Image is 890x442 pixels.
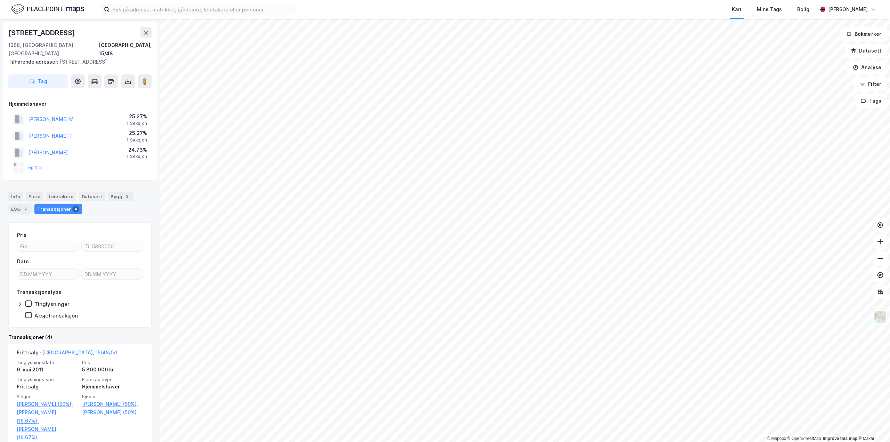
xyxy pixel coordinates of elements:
input: Fra [17,241,78,251]
div: Aksjetransaksjon [34,312,78,319]
div: Dato [17,257,29,266]
a: Mapbox [767,436,786,441]
span: Tinglysningstype [17,377,78,383]
div: Hjemmelshaver [9,100,151,108]
div: Datasett [79,192,105,201]
div: 25.27% [127,129,147,137]
a: OpenStreetMap [787,436,821,441]
div: 1 Seksjon [127,154,147,159]
span: Eierskapstype [82,377,143,383]
div: 1 Seksjon [127,137,147,143]
div: [STREET_ADDRESS] [8,27,76,38]
div: Fritt salg - [17,348,118,360]
input: Til 5800000 [82,241,143,251]
div: 24.73% [127,146,147,154]
input: DD.MM.YYYY [82,269,143,279]
img: logo.f888ab2527a4732fd821a326f86c7f29.svg [11,3,84,15]
div: Kart [732,5,742,14]
div: Mine Tags [757,5,782,14]
button: Filter [854,77,887,91]
div: Pris [17,231,26,239]
span: Selger [17,394,78,400]
div: 4 [72,206,79,212]
div: Transaksjoner (4) [8,333,152,341]
div: 5 800 000 kr [82,365,143,374]
div: [GEOGRAPHIC_DATA], 15/48 [99,41,152,58]
button: Bokmerker [840,27,887,41]
button: Tags [855,94,887,108]
input: DD.MM.YYYY [17,269,78,279]
img: Z [874,310,887,323]
div: Hjemmelshaver [82,383,143,391]
div: 1 Seksjon [127,121,147,126]
a: [PERSON_NAME] (16.67%), [17,408,78,425]
div: Bygg [108,192,133,201]
span: Tinglysningsdato [17,360,78,365]
span: Tilhørende adresser: [8,59,60,65]
div: [STREET_ADDRESS] [8,58,146,66]
div: Info [8,192,23,201]
a: [PERSON_NAME] (50%) [82,408,143,417]
a: [PERSON_NAME] (50%), [82,400,143,408]
div: Transaksjoner [34,204,82,214]
a: [PERSON_NAME] (50%), [17,400,78,408]
span: Pris [82,360,143,365]
iframe: Chat Widget [855,409,890,442]
div: 9. mai 2011 [17,365,78,374]
div: 1368, [GEOGRAPHIC_DATA], [GEOGRAPHIC_DATA] [8,41,99,58]
a: [PERSON_NAME] (16.67%), [17,425,78,442]
div: ESG [8,204,32,214]
div: Leietakere [46,192,76,201]
div: 2 [22,206,29,212]
a: [GEOGRAPHIC_DATA], 15/48/0/1 [42,349,118,355]
div: Eiere [26,192,43,201]
div: Bolig [797,5,809,14]
div: Kontrollprogram for chat [855,409,890,442]
div: 25.27% [127,112,147,121]
div: Fritt salg [17,383,78,391]
div: 3 [124,193,131,200]
input: Søk på adresse, matrikkel, gårdeiere, leietakere eller personer [110,4,295,15]
button: Datasett [845,44,887,58]
a: Improve this map [823,436,857,441]
div: Transaksjonstype [17,288,62,296]
button: Analyse [847,61,887,74]
div: [PERSON_NAME] [828,5,868,14]
span: Kjøper [82,394,143,400]
div: Tinglysninger [34,301,70,307]
button: Tag [8,74,68,88]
